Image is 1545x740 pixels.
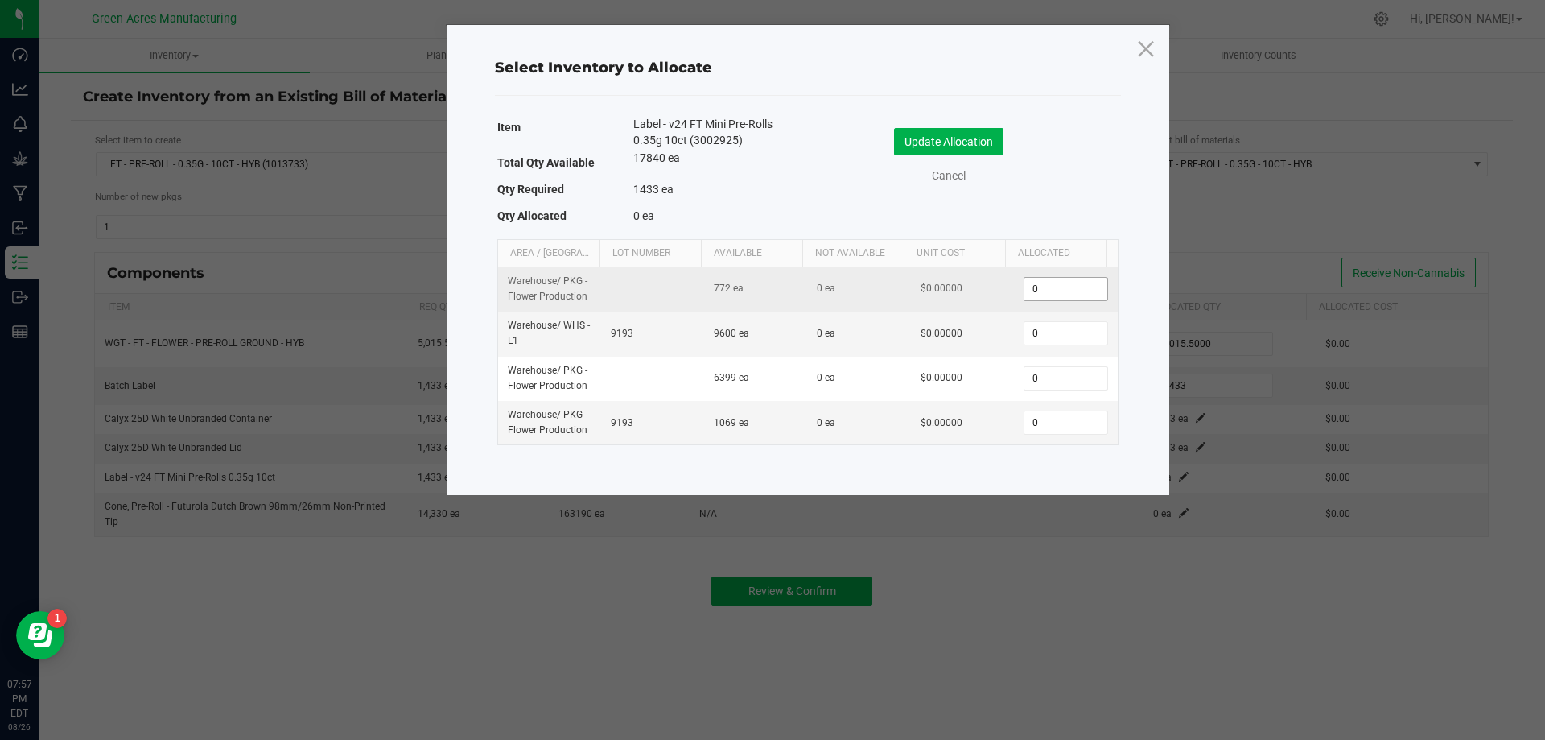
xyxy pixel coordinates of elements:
span: $0.00000 [921,328,962,339]
th: Lot Number [599,240,701,267]
td: 9193 [601,401,704,444]
span: $0.00000 [921,372,962,383]
label: Total Qty Available [497,151,595,174]
th: Area / [GEOGRAPHIC_DATA] [498,240,599,267]
span: Select Inventory to Allocate [495,59,712,76]
span: Warehouse / WHS - L1 [508,320,590,346]
span: 17840 ea [633,151,680,164]
span: 0 ea [817,372,835,383]
td: 9193 [601,312,704,356]
th: Allocated [1005,240,1106,267]
label: Item [497,116,521,138]
th: Unit Cost [904,240,1005,267]
span: $0.00000 [921,417,962,428]
span: 772 ea [714,283,744,294]
span: Warehouse / PKG - Flower Production [508,275,587,302]
span: 0 ea [633,209,654,222]
label: Qty Allocated [497,205,566,227]
th: Available [701,240,802,267]
td: -- [601,357,704,401]
span: 1069 ea [714,417,749,428]
label: Qty Required [497,178,564,201]
span: 0 ea [817,328,835,339]
span: 1433 ea [633,183,674,196]
span: 6399 ea [714,372,749,383]
span: Label - v24 FT Mini Pre-Rolls 0.35g 10ct (3002925) [633,116,783,148]
span: Warehouse / PKG - Flower Production [508,365,587,391]
iframe: Resource center unread badge [47,609,67,628]
th: Not Available [802,240,904,267]
span: 9600 ea [714,328,749,339]
span: $0.00000 [921,283,962,294]
iframe: Resource center [16,611,64,659]
span: 0 ea [817,417,835,428]
span: Warehouse / PKG - Flower Production [508,409,587,436]
button: Update Allocation [894,128,1003,155]
a: Cancel [917,167,981,184]
span: 0 ea [817,283,835,294]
